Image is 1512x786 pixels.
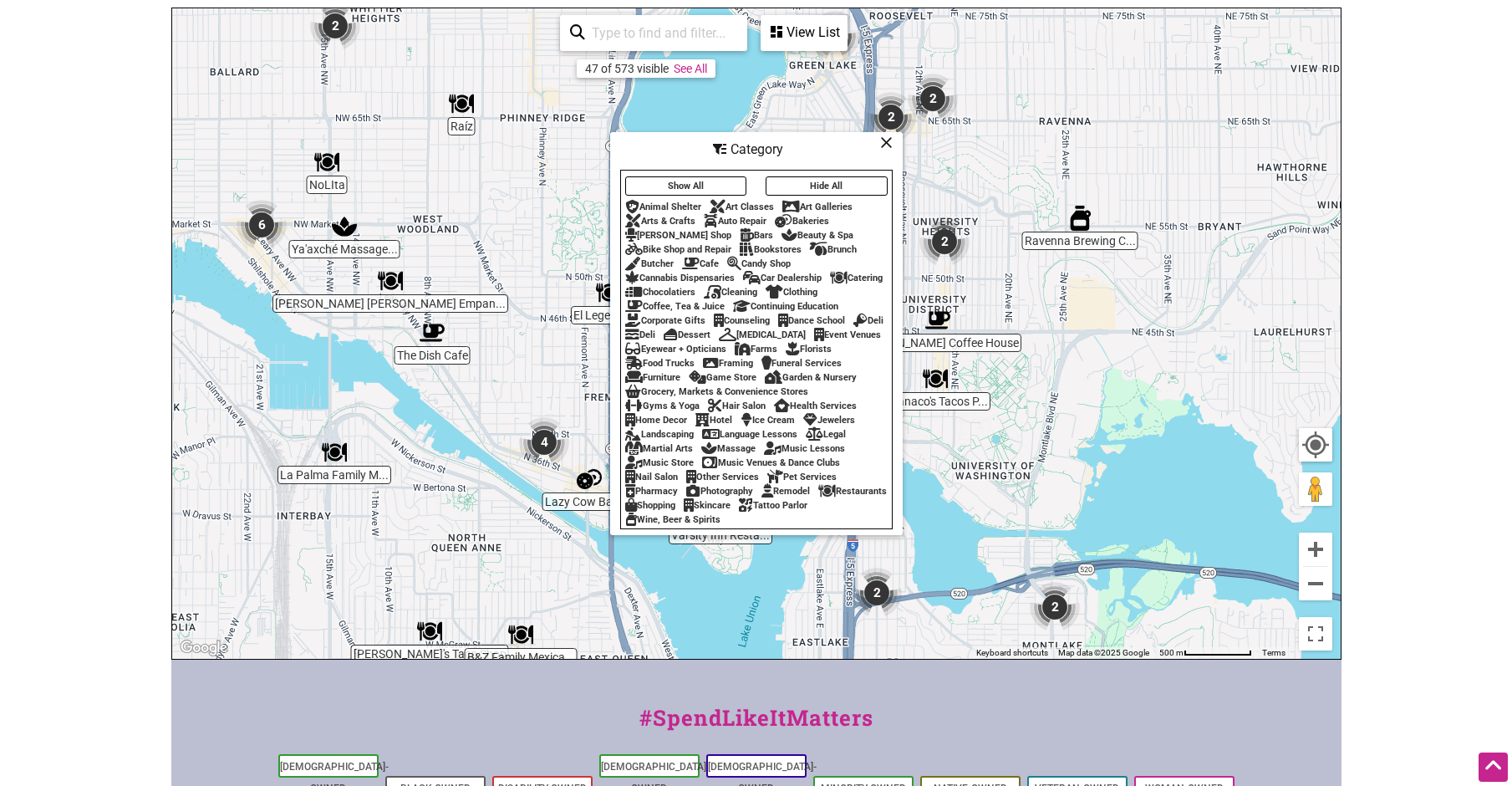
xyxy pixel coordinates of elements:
[325,207,364,246] div: Ya'axché Massage Therapy
[853,315,883,326] div: Deli
[686,486,753,497] div: Photography
[765,372,857,383] div: Garden & Nursery
[740,244,802,255] div: Bookstores
[664,329,710,340] div: Dessert
[171,702,1341,751] div: #SpendLikeItMatters
[761,15,848,51] div: See a list of the visible businesses
[501,615,540,654] div: B&Z Family Mexican Restaurant
[625,429,694,440] div: Landscaping
[859,85,923,149] div: 2
[1061,199,1099,237] div: Ravenna Brewing Company
[413,314,451,352] div: The Dish Cafe
[1299,567,1332,600] button: Zoom out
[703,358,753,369] div: Framing
[1159,648,1184,657] span: 500 m
[818,486,887,497] div: Restaurants
[1299,533,1332,566] button: Zoom in
[625,344,726,355] div: Eyewear + Opticians
[625,273,735,283] div: Cannabis Dispensaries
[708,401,766,411] div: Hair Salon
[1299,472,1332,506] button: Drag Pegman onto the map to open Street View
[1297,616,1333,652] button: Toggle fullscreen view
[901,67,965,130] div: 2
[570,460,608,498] div: Lazy Cow Bakery
[786,344,832,355] div: Florists
[735,344,777,355] div: Farms
[585,62,669,75] div: 47 of 573 visible
[803,415,855,426] div: Jewelers
[625,401,700,411] div: Gyms & Yoga
[702,429,797,440] div: Language Lessons
[625,457,694,468] div: Music Store
[743,273,822,283] div: Car Dealership
[625,486,678,497] div: Pharmacy
[589,273,628,312] div: El Legendario
[625,230,731,241] div: [PERSON_NAME] Shop
[727,258,791,269] div: Candy Shop
[740,230,773,241] div: Bars
[1058,648,1149,657] span: Map data ©2025 Google
[733,301,838,312] div: Continuing Education
[761,486,810,497] div: Remodel
[625,514,720,525] div: Wine, Beer & Spirits
[714,315,770,326] div: Counseling
[919,301,957,339] div: Leon Coffee House
[512,411,576,474] div: 4
[689,372,756,383] div: Game Store
[308,143,346,181] div: NoLIta
[719,329,806,340] div: [MEDICAL_DATA]
[976,647,1048,659] button: Keyboard shortcuts
[766,176,888,196] button: Hide All
[625,500,675,511] div: Shopping
[704,216,766,227] div: Auto Repair
[1154,647,1257,659] button: Map Scale: 500 m per 78 pixels
[625,315,705,326] div: Corporate Gifts
[845,561,909,625] div: 2
[625,176,747,196] button: Show All
[814,329,881,340] div: Event Venues
[625,329,655,340] div: Deli
[774,401,857,411] div: Health Services
[704,287,757,298] div: Cleaning
[230,193,293,257] div: 6
[625,372,680,383] div: Furniture
[1262,648,1285,657] a: Terms
[1479,753,1508,782] div: Scroll Back to Top
[761,358,842,369] div: Funeral Services
[686,472,759,482] div: Other Services
[762,17,846,48] div: View List
[913,210,976,273] div: 2
[739,500,807,511] div: Tattoo Parlor
[625,472,678,482] div: Nail Salon
[410,612,449,651] div: Malena's Taco Shop
[775,216,829,227] div: Bakeries
[682,258,719,269] div: Cafe
[625,358,695,369] div: Food Trucks
[1299,428,1332,462] button: Your Location
[625,244,731,255] div: Bike Shop and Repair
[176,637,232,659] a: Open this area in Google Maps (opens a new window)
[830,273,883,283] div: Catering
[702,457,840,468] div: Music Venues & Dance Clubs
[684,500,731,511] div: Skincare
[315,433,354,472] div: La Palma Family Mexican Restaurant
[916,360,955,398] div: Guanaco's Tacos Pupuseria
[612,134,901,166] div: Category
[803,4,867,68] div: 4
[766,287,817,298] div: Clothing
[767,472,837,482] div: Pet Services
[176,637,232,659] img: Google
[625,258,674,269] div: Butcher
[625,415,687,426] div: Home Decor
[806,429,846,440] div: Legal
[695,415,732,426] div: Hotel
[625,443,693,454] div: Martial Arts
[560,15,747,51] div: Type to search and filter
[585,17,737,49] input: Type to find and filter...
[371,262,410,300] div: Maria Luisa Empanadas
[764,443,845,454] div: Music Lessons
[782,202,853,212] div: Art Galleries
[778,315,845,326] div: Dance School
[625,301,725,312] div: Coffee, Tea & Juice
[701,443,756,454] div: Massage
